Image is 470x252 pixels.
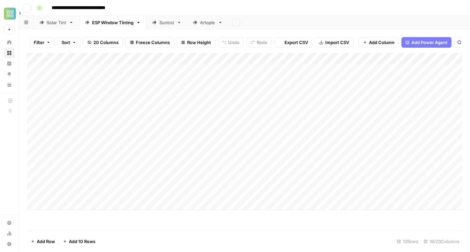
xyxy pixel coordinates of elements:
button: Add Power Agent [401,37,451,48]
a: Suntrol [146,16,187,29]
div: Solar Tint [47,19,66,26]
div: Suntrol [159,19,174,26]
div: ESP Window Tinting [92,19,133,26]
a: Browse [4,48,15,58]
button: Sort [57,37,80,48]
span: Freeze Columns [136,39,170,46]
a: ESP Window Tinting [79,16,146,29]
a: Usage [4,228,15,239]
a: Solar Tint [34,16,79,29]
span: Add 10 Rows [69,238,95,245]
button: Redo [246,37,272,48]
span: Add Row [37,238,55,245]
span: Filter [34,39,44,46]
a: Insights [4,58,15,69]
a: Home [4,37,15,48]
span: Import CSV [325,39,349,46]
div: Artople [200,19,215,26]
button: Add Row [27,236,59,247]
button: Help + Support [4,239,15,249]
button: 20 Columns [83,37,123,48]
button: Workspace: Xponent21 [4,5,15,22]
button: Add 10 Rows [59,236,99,247]
button: Undo [218,37,244,48]
a: Your Data [4,79,15,90]
img: Xponent21 Logo [4,8,16,20]
button: Freeze Columns [126,37,174,48]
span: Undo [228,39,239,46]
span: Add Power Agent [411,39,447,46]
a: Opportunities [4,69,15,79]
button: Export CSV [274,37,312,48]
div: 12 Rows [394,236,421,247]
button: Import CSV [315,37,353,48]
span: 20 Columns [93,39,119,46]
button: Row Height [177,37,215,48]
button: Add Column [359,37,399,48]
div: 19/20 Columns [421,236,462,247]
a: Artople [187,16,228,29]
span: Add Column [369,39,394,46]
span: Redo [257,39,267,46]
span: Sort [62,39,70,46]
span: Row Height [187,39,211,46]
a: Settings [4,218,15,228]
button: Filter [29,37,55,48]
span: Export CSV [285,39,308,46]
